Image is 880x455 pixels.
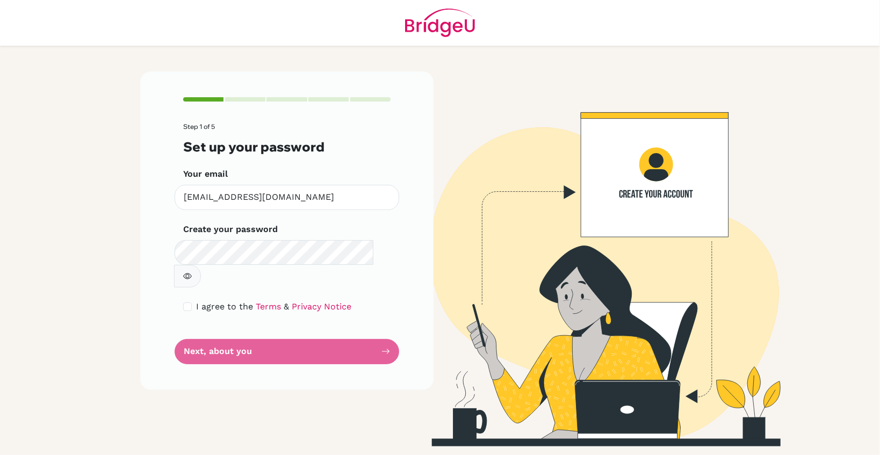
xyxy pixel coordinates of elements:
span: & [284,301,289,312]
a: Terms [256,301,281,312]
h3: Set up your password [183,139,391,155]
label: Your email [183,168,228,180]
input: Insert your email* [175,185,399,210]
label: Create your password [183,223,278,236]
a: Privacy Notice [292,301,351,312]
span: Step 1 of 5 [183,122,215,131]
span: I agree to the [196,301,253,312]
